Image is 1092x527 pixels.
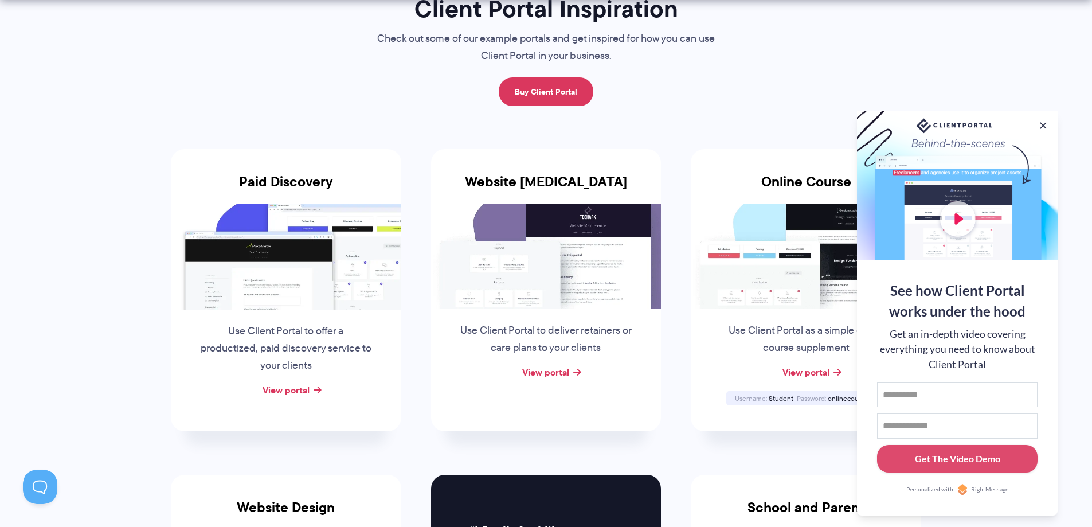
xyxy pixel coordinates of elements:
img: Personalized with RightMessage [957,484,968,495]
button: Get The Video Demo [877,445,1038,473]
a: Buy Client Portal [499,77,593,106]
span: RightMessage [971,485,1008,494]
span: Student [769,393,793,403]
p: Use Client Portal as a simple online course supplement [719,322,893,357]
h3: Website [MEDICAL_DATA] [431,174,662,204]
div: See how Client Portal works under the hood [877,280,1038,322]
a: View portal [522,365,569,379]
span: Password [797,393,826,403]
span: Personalized with [906,485,953,494]
div: Get an in-depth video covering everything you need to know about Client Portal [877,327,1038,372]
div: Get The Video Demo [915,452,1000,466]
p: Use Client Portal to deliver retainers or care plans to your clients [459,322,633,357]
span: Username [735,393,767,403]
a: View portal [263,383,310,397]
a: Personalized withRightMessage [877,484,1038,495]
p: Check out some of our example portals and get inspired for how you can use Client Portal in your ... [354,30,738,65]
h3: Paid Discovery [171,174,401,204]
a: View portal [782,365,829,379]
h3: Online Course [691,174,921,204]
p: Use Client Portal to offer a productized, paid discovery service to your clients [199,323,373,374]
iframe: Toggle Customer Support [23,470,57,504]
span: onlinecourse123 [828,393,877,403]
